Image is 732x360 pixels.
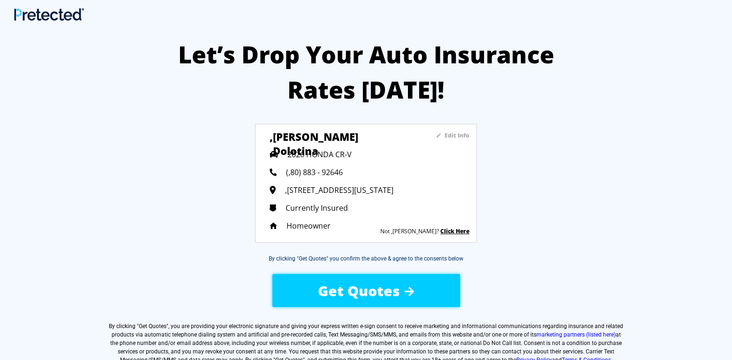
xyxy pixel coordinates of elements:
[287,221,331,231] span: Homeowner
[14,8,84,21] img: Main Logo
[318,281,400,300] span: Get Quotes
[169,37,563,107] h2: Let’s Drop Your Auto Insurance Rates [DATE]!
[285,185,393,195] span: ,[STREET_ADDRESS][US_STATE]
[440,227,469,235] a: Click Here
[536,331,616,338] a: marketing partners (listed here)
[139,323,166,329] span: Get Quotes
[270,130,408,144] h3: ,[PERSON_NAME] ,dolotina
[272,274,460,307] button: Get Quotes
[286,167,343,177] span: (,80) 883 - 92646
[287,149,352,160] span: 2026 HONDA CR-V
[286,203,348,213] span: Currently Insured
[445,131,469,139] sapn: Edit Info
[269,254,463,263] div: By clicking "Get Quotes" you confirm the above & agree to the consents below
[380,227,439,235] sapn: Not ,[PERSON_NAME]?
